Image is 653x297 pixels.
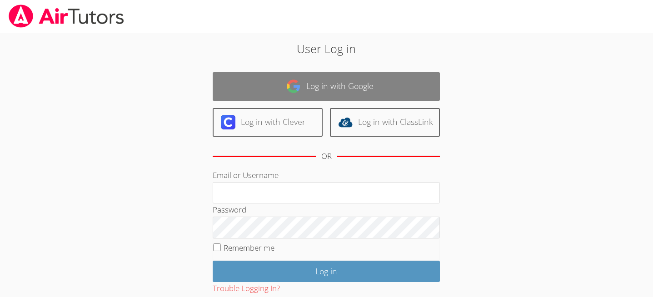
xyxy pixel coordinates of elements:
label: Remember me [224,243,274,253]
input: Log in [213,261,440,282]
div: OR [321,150,332,163]
a: Log in with Google [213,72,440,101]
a: Log in with ClassLink [330,108,440,137]
a: Log in with Clever [213,108,323,137]
h2: User Log in [150,40,503,57]
img: classlink-logo-d6bb404cc1216ec64c9a2012d9dc4662098be43eaf13dc465df04b49fa7ab582.svg [338,115,353,129]
img: clever-logo-6eab21bc6e7a338710f1a6ff85c0baf02591cd810cc4098c63d3a4b26e2feb20.svg [221,115,235,129]
label: Password [213,204,246,215]
label: Email or Username [213,170,279,180]
img: google-logo-50288ca7cdecda66e5e0955fdab243c47b7ad437acaf1139b6f446037453330a.svg [286,79,301,94]
img: airtutors_banner-c4298cdbf04f3fff15de1276eac7730deb9818008684d7c2e4769d2f7ddbe033.png [8,5,125,28]
button: Trouble Logging In? [213,282,280,295]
